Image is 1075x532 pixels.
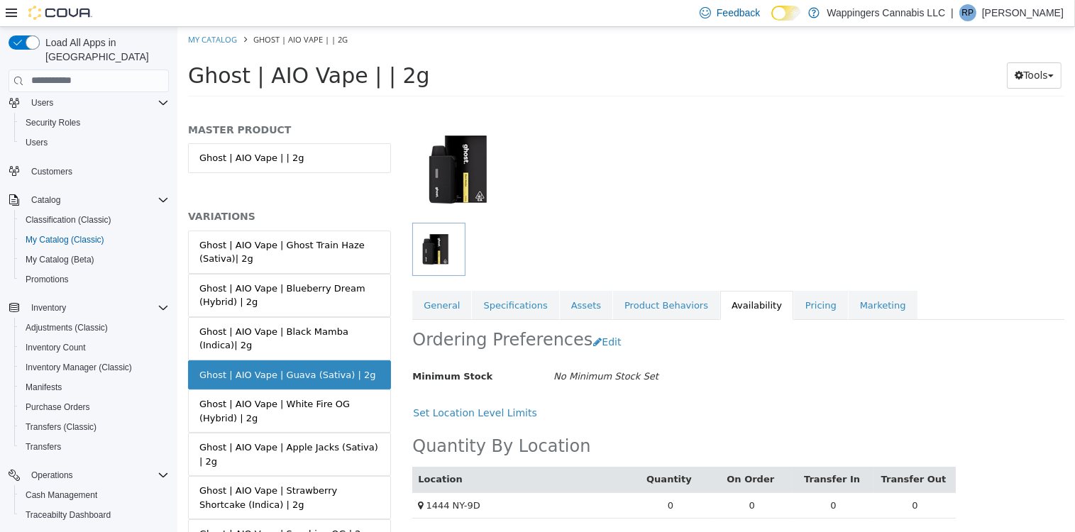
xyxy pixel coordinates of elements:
[20,438,169,455] span: Transfers
[22,298,202,326] div: Ghost | AIO Vape | Black Mamba (Indica)| 2g
[26,163,78,180] a: Customers
[11,116,214,146] a: Ghost | AIO Vape | | 2g
[20,271,75,288] a: Promotions
[549,447,600,458] a: On Order
[14,338,175,358] button: Inventory Count
[235,264,294,294] a: General
[26,254,94,265] span: My Catalog (Beta)
[3,465,175,485] button: Operations
[20,211,117,228] a: Classification (Classic)
[22,255,202,282] div: Ghost | AIO Vape | Blueberry Dream (Hybrid) | 2g
[827,4,945,21] p: Wappingers Cannabis LLC
[14,437,175,457] button: Transfers
[20,134,169,151] span: Users
[235,302,415,324] h2: Ordering Preferences
[20,319,169,336] span: Adjustments (Classic)
[20,487,169,504] span: Cash Management
[28,6,92,20] img: Cova
[11,96,214,109] h5: MASTER PRODUCT
[31,194,60,206] span: Catalog
[22,414,202,441] div: Ghost | AIO Vape | Apple Jacks (Sativa) | 2g
[14,377,175,397] button: Manifests
[20,339,92,356] a: Inventory Count
[20,114,169,131] span: Security Roles
[241,445,287,460] button: Location
[3,190,175,210] button: Catalog
[14,210,175,230] button: Classification (Classic)
[20,487,103,504] a: Cash Management
[22,341,199,355] div: Ghost | AIO Vape | Guava (Sativa) | 2g
[11,7,60,18] a: My Catalog
[704,447,771,458] a: Transfer Out
[617,264,671,294] a: Pricing
[615,465,697,492] td: 0
[14,113,175,133] button: Security Roles
[26,322,108,333] span: Adjustments (Classic)
[14,250,175,270] button: My Catalog (Beta)
[14,133,175,153] button: Users
[26,94,59,111] button: Users
[26,467,169,484] span: Operations
[3,298,175,318] button: Inventory
[40,35,169,64] span: Load All Apps in [GEOGRAPHIC_DATA]
[14,270,175,289] button: Promotions
[20,211,169,228] span: Classification (Classic)
[26,192,66,209] button: Catalog
[14,358,175,377] button: Inventory Manager (Classic)
[76,7,170,18] span: Ghost | AIO Vape | | 2g
[20,379,169,396] span: Manifests
[26,489,97,501] span: Cash Management
[14,485,175,505] button: Cash Management
[717,6,760,20] span: Feedback
[20,319,114,336] a: Adjustments (Classic)
[248,473,302,484] span: 1444 NY-9D
[11,36,253,61] span: Ghost | AIO Vape | | 2g
[14,505,175,525] button: Traceabilty Dashboard
[26,162,169,180] span: Customers
[31,470,73,481] span: Operations
[31,166,72,177] span: Customers
[697,465,778,492] td: 0
[3,93,175,113] button: Users
[20,251,169,268] span: My Catalog (Beta)
[20,114,86,131] a: Security Roles
[14,397,175,417] button: Purchase Orders
[20,379,67,396] a: Manifests
[31,302,66,314] span: Inventory
[20,271,169,288] span: Promotions
[20,399,96,416] a: Purchase Orders
[3,161,175,182] button: Customers
[20,419,169,436] span: Transfers (Classic)
[20,231,169,248] span: My Catalog (Classic)
[235,344,315,355] span: Minimum Stock
[543,264,616,294] a: Availability
[26,214,111,226] span: Classification (Classic)
[982,4,1064,21] p: [PERSON_NAME]
[26,401,90,413] span: Purchase Orders
[26,467,79,484] button: Operations
[20,359,169,376] span: Inventory Manager (Classic)
[20,134,53,151] a: Users
[26,192,169,209] span: Catalog
[26,94,169,111] span: Users
[453,465,534,492] td: 0
[20,438,67,455] a: Transfers
[376,344,481,355] i: No Minimum Stock Set
[26,362,132,373] span: Inventory Manager (Classic)
[26,441,61,453] span: Transfers
[20,339,169,356] span: Inventory Count
[436,264,542,294] a: Product Behaviors
[235,373,368,399] button: Set Location Level Limits
[20,399,169,416] span: Purchase Orders
[26,137,48,148] span: Users
[235,409,413,431] h2: Quantity By Location
[294,264,381,294] a: Specifications
[20,359,138,376] a: Inventory Manager (Classic)
[14,417,175,437] button: Transfers (Classic)
[26,274,69,285] span: Promotions
[26,299,72,316] button: Inventory
[22,457,202,484] div: Ghost | AIO Vape | Strawberry Shortcake (Indica) | 2g
[469,447,517,458] a: Quantity
[534,465,615,492] td: 0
